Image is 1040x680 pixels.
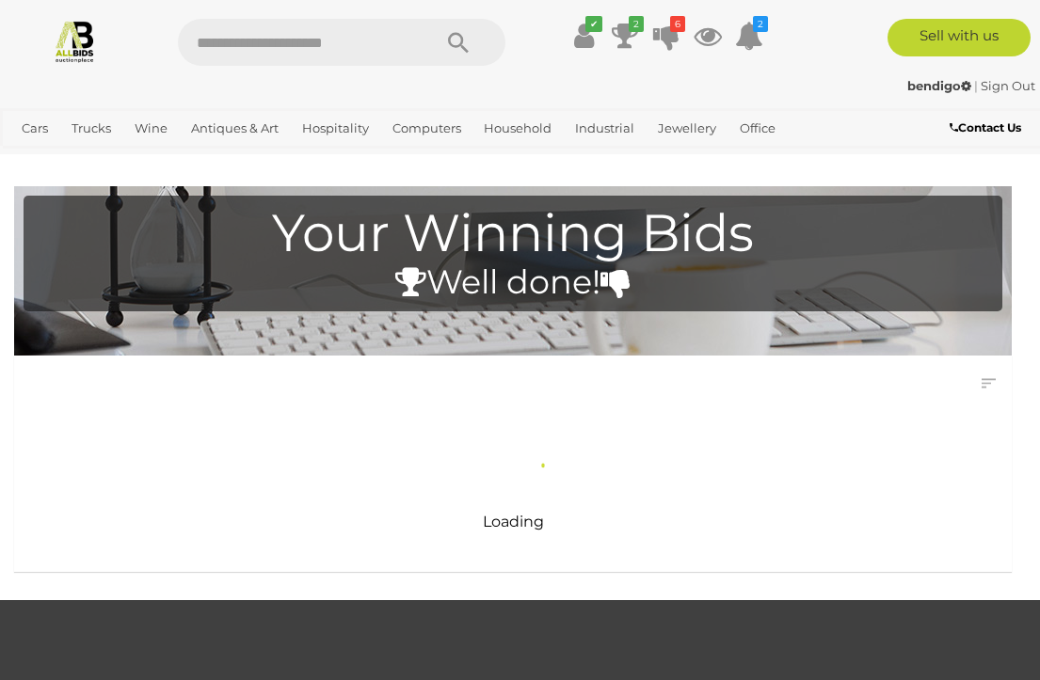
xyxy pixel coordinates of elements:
[670,16,685,32] i: 6
[476,113,559,144] a: Household
[76,144,225,175] a: [GEOGRAPHIC_DATA]
[483,513,544,530] span: Loading
[53,19,97,63] img: Allbids.com.au
[385,113,469,144] a: Computers
[974,78,978,93] span: |
[14,113,56,144] a: Cars
[33,264,993,301] h4: Well done!
[33,205,993,262] h1: Your Winning Bids
[611,19,639,53] a: 2
[568,113,642,144] a: Industrial
[14,144,68,175] a: Sports
[295,113,376,144] a: Hospitality
[184,113,286,144] a: Antiques & Art
[629,16,644,32] i: 2
[732,113,783,144] a: Office
[753,16,768,32] i: 2
[950,118,1026,138] a: Contact Us
[411,19,505,66] button: Search
[127,113,175,144] a: Wine
[735,19,763,53] a: 2
[569,19,598,53] a: ✔
[652,19,680,53] a: 6
[888,19,1031,56] a: Sell with us
[650,113,724,144] a: Jewellery
[64,113,119,144] a: Trucks
[585,16,602,32] i: ✔
[981,78,1035,93] a: Sign Out
[907,78,971,93] strong: bendigo
[950,120,1021,134] b: Contact Us
[907,78,974,93] a: bendigo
